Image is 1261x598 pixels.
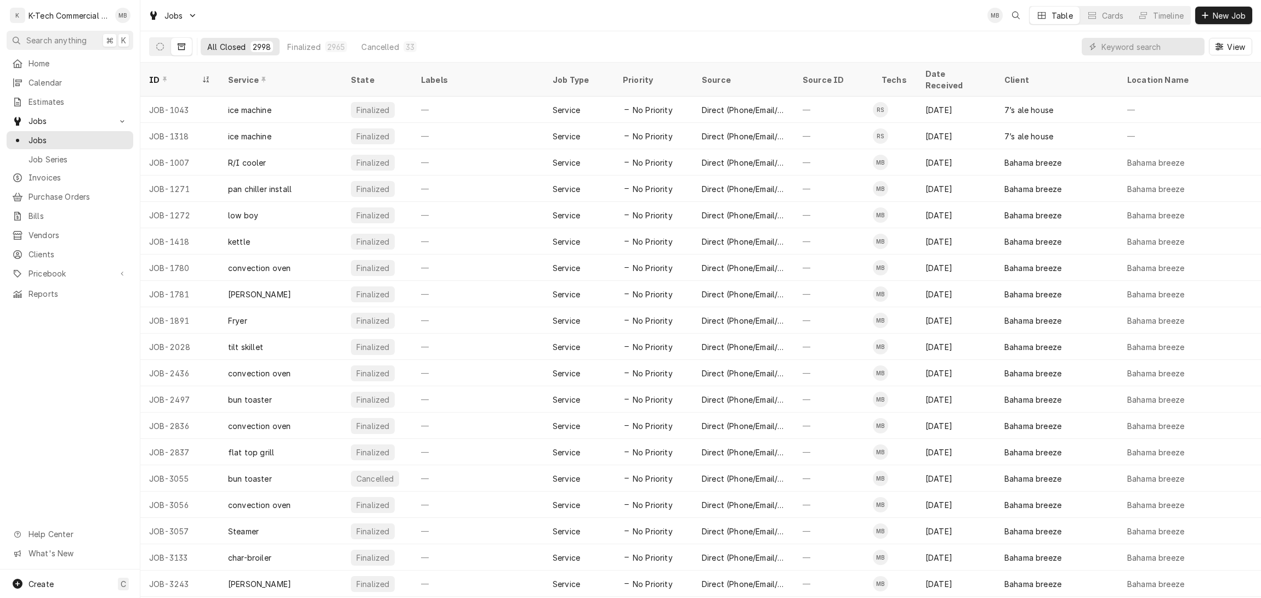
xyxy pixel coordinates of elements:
[873,234,888,249] div: Mehdi Bazidane's Avatar
[633,447,673,458] span: No Priority
[412,518,544,544] div: —
[873,444,888,460] div: Mehdi Bazidane's Avatar
[873,418,888,433] div: MB
[633,236,673,247] span: No Priority
[917,123,996,149] div: [DATE]
[633,157,673,168] span: No Priority
[623,74,682,86] div: Priority
[794,465,873,492] div: —
[702,210,785,221] div: Direct (Phone/Email/etc.)
[1004,210,1061,221] div: Bahama breeze
[355,236,390,247] div: Finalized
[228,104,271,116] div: ice machine
[702,420,785,432] div: Direct (Phone/Email/etc.)
[873,102,888,117] div: Rodney Strade's Avatar
[1153,10,1184,21] div: Timeline
[633,341,673,353] span: No Priority
[412,492,544,518] div: —
[794,255,873,281] div: —
[633,210,673,221] span: No Priority
[412,465,544,492] div: —
[1004,499,1061,511] div: Bahama breeze
[140,465,219,492] div: JOB-3055
[794,202,873,228] div: —
[633,104,673,116] span: No Priority
[633,131,673,142] span: No Priority
[1127,210,1184,221] div: Bahama breeze
[1004,157,1061,168] div: Bahama breeze
[873,313,888,328] div: MB
[1127,394,1184,405] div: Bahama breeze
[553,341,580,353] div: Service
[149,74,200,86] div: ID
[140,413,219,439] div: JOB-2836
[1004,341,1061,353] div: Bahama breeze
[355,420,390,432] div: Finalized
[115,8,130,23] div: MB
[873,523,888,539] div: MB
[794,97,873,123] div: —
[106,35,113,46] span: ⌘
[917,518,996,544] div: [DATE]
[702,341,785,353] div: Direct (Phone/Email/etc.)
[29,58,128,69] span: Home
[1004,236,1061,247] div: Bahama breeze
[144,7,202,25] a: Go to Jobs
[633,526,673,537] span: No Priority
[29,172,128,183] span: Invoices
[29,210,128,222] span: Bills
[794,334,873,360] div: —
[873,418,888,433] div: Mehdi Bazidane's Avatar
[1004,526,1061,537] div: Bahama breeze
[553,368,580,379] div: Service
[702,499,785,511] div: Direct (Phone/Email/etc.)
[29,288,128,300] span: Reports
[140,149,219,176] div: JOB-1007
[1225,41,1247,53] span: View
[7,112,133,130] a: Go to Jobs
[794,492,873,518] div: —
[702,394,785,405] div: Direct (Phone/Email/etc.)
[26,35,87,46] span: Search anything
[1004,104,1053,116] div: 7’s ale house
[1127,526,1184,537] div: Bahama breeze
[633,262,673,274] span: No Priority
[702,131,785,142] div: Direct (Phone/Email/etc.)
[412,97,544,123] div: —
[553,394,580,405] div: Service
[29,191,128,202] span: Purchase Orders
[917,386,996,413] div: [DATE]
[228,447,274,458] div: flat top grill
[228,552,271,563] div: char-broiler
[140,123,219,149] div: JOB-1318
[228,183,292,195] div: pan chiller install
[633,420,673,432] span: No Priority
[873,444,888,460] div: MB
[253,41,271,53] div: 2998
[633,394,673,405] span: No Priority
[140,202,219,228] div: JOB-1272
[553,473,580,484] div: Service
[355,394,390,405] div: Finalized
[228,262,291,274] div: convection oven
[1052,10,1073,21] div: Table
[421,74,535,86] div: Labels
[412,228,544,255] div: —
[412,307,544,334] div: —
[873,365,888,381] div: MB
[355,341,390,353] div: Finalized
[355,473,395,484] div: Cancelled
[29,268,111,279] span: Pricebook
[140,176,219,202] div: JOB-1271
[925,68,985,91] div: Date Received
[10,8,25,23] div: K
[1004,183,1061,195] div: Bahama breeze
[873,313,888,328] div: Mehdi Bazidane's Avatar
[7,150,133,168] a: Job Series
[412,281,544,307] div: —
[553,157,580,168] div: Service
[228,210,258,221] div: low boy
[553,262,580,274] div: Service
[121,578,126,590] span: C
[228,420,291,432] div: convection oven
